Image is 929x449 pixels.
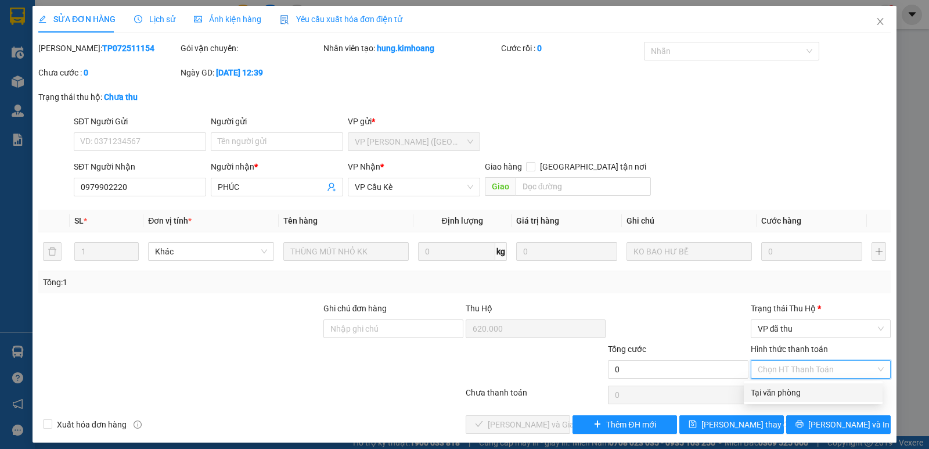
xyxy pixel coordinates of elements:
div: Chưa cước : [38,66,178,79]
span: user-add [327,182,336,192]
div: Ngày GD: [181,66,321,79]
strong: BIÊN NHẬN GỬI HÀNG [39,6,135,17]
span: Thêm ĐH mới [606,418,656,431]
div: Chưa thanh toán [464,386,607,407]
span: VP Trần Phú (Hàng) [355,133,473,150]
span: Giá trị hàng [516,216,559,225]
span: VP [PERSON_NAME] ([GEOGRAPHIC_DATA]) [5,39,117,61]
button: plus [872,242,886,261]
div: Người nhận [211,160,343,173]
input: 0 [761,242,862,261]
label: Hình thức thanh toán [751,344,828,354]
p: NHẬN: [5,39,170,61]
span: info-circle [134,421,142,429]
span: Định lượng [442,216,483,225]
span: Yêu cầu xuất hóa đơn điện tử [280,15,402,24]
button: check[PERSON_NAME] và Giao hàng [466,415,570,434]
input: VD: Bàn, Ghế [283,242,409,261]
span: Tổng cước [608,344,646,354]
button: plusThêm ĐH mới [572,415,677,434]
div: SĐT Người Nhận [74,160,206,173]
span: edit [38,15,46,23]
button: Close [864,6,896,38]
b: Chưa thu [104,92,138,102]
div: Tổng: 1 [43,276,359,289]
span: Đơn vị tính [148,216,192,225]
span: Giao hàng [485,162,522,171]
b: 0 [84,68,88,77]
p: GỬI: [5,23,170,34]
span: [GEOGRAPHIC_DATA] tận nơi [535,160,651,173]
span: Xuất hóa đơn hàng [52,418,131,431]
input: 0 [516,242,617,261]
th: Ghi chú [622,210,757,232]
button: delete [43,242,62,261]
span: Ảnh kiện hàng [194,15,261,24]
button: printer[PERSON_NAME] và In [786,415,891,434]
span: close [876,17,885,26]
div: [PERSON_NAME]: [38,42,178,55]
input: Ghi chú đơn hàng [323,319,463,338]
div: Tại văn phòng [751,386,876,399]
b: [DATE] 12:39 [216,68,263,77]
span: Giao [485,177,516,196]
button: save[PERSON_NAME] thay đổi [679,415,784,434]
b: hung.kimhoang [377,44,434,53]
span: CHA [73,23,91,34]
span: VP Cầu Kè - [24,23,91,34]
span: plus [593,420,602,429]
span: clock-circle [134,15,142,23]
span: Thu Hộ [466,304,492,313]
div: Nhân viên tạo: [323,42,499,55]
span: [PERSON_NAME] và In [808,418,890,431]
span: Tên hàng [283,216,318,225]
img: icon [280,15,289,24]
div: Trạng thái Thu Hộ [751,302,891,315]
input: Dọc đường [516,177,651,196]
span: [PERSON_NAME] thay đổi [701,418,794,431]
span: VP Nhận [348,162,380,171]
b: TP072511154 [102,44,154,53]
span: Khác [155,243,267,260]
span: save [689,420,697,429]
span: 0936339715 - [5,63,82,74]
input: Ghi Chú [626,242,752,261]
span: VP Cầu Kè [355,178,473,196]
span: picture [194,15,202,23]
span: kg [495,242,507,261]
div: VP gửi [348,115,480,128]
span: Cước hàng [761,216,801,225]
span: SỬA ĐƠN HÀNG [38,15,116,24]
span: TÂM [62,63,82,74]
span: Lịch sử [134,15,175,24]
span: Chọn HT Thanh Toán [758,361,884,378]
div: Trạng thái thu hộ: [38,91,214,103]
span: GIAO: [5,76,28,87]
div: Cước rồi : [501,42,641,55]
div: Gói vận chuyển: [181,42,321,55]
span: SL [74,216,84,225]
div: Người gửi [211,115,343,128]
div: SĐT Người Gửi [74,115,206,128]
label: Ghi chú đơn hàng [323,304,387,313]
span: VP đã thu [758,320,884,337]
span: printer [795,420,804,429]
b: 0 [537,44,542,53]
